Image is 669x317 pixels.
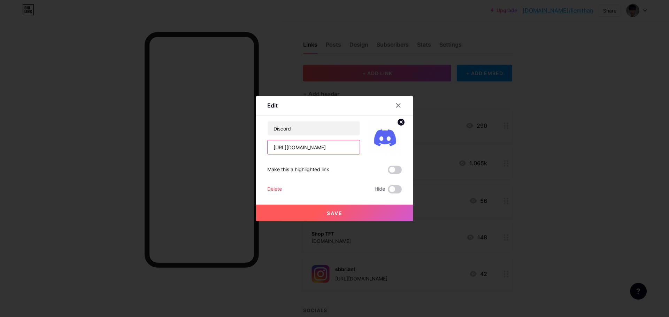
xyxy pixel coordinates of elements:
span: Save [327,210,343,216]
input: Title [268,121,360,135]
button: Save [256,205,413,221]
div: Delete [267,185,282,193]
div: Edit [267,101,278,110]
input: URL [268,140,360,154]
div: Make this a highlighted link [267,166,329,174]
img: link_thumbnail [368,121,402,154]
span: Hide [375,185,385,193]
